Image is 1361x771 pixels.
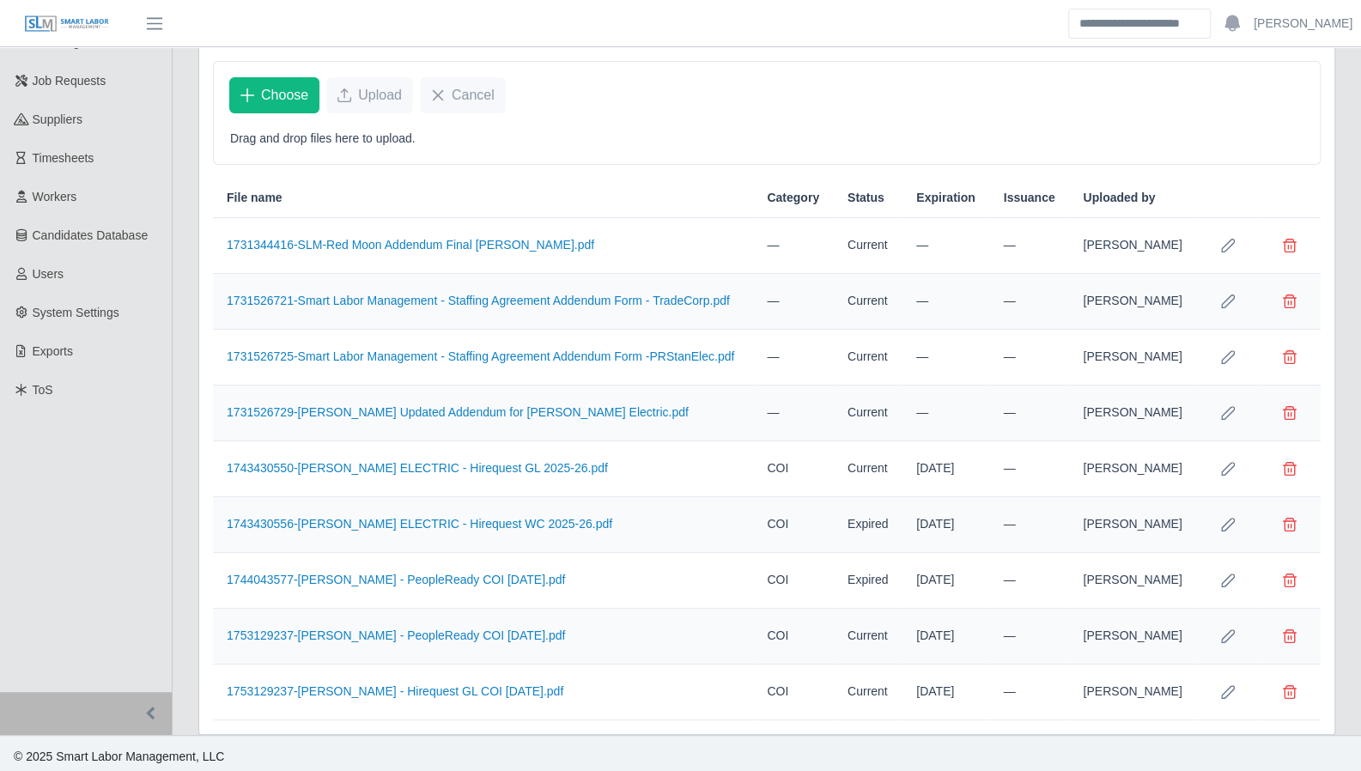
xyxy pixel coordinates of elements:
a: 1753129237-[PERSON_NAME] - PeopleReady COI [DATE].pdf [227,628,565,642]
a: 1743430556-[PERSON_NAME] ELECTRIC - Hirequest WC 2025-26.pdf [227,517,612,531]
td: — [753,274,834,330]
td: — [902,330,989,385]
td: — [753,385,834,441]
a: 1731344416-SLM-Red Moon Addendum Final [PERSON_NAME].pdf [227,238,594,252]
span: Candidates Database [33,228,149,242]
input: Search [1068,9,1211,39]
td: [DATE] [902,441,989,497]
span: Workers [33,190,77,203]
button: Delete file [1273,619,1307,653]
td: — [990,330,1070,385]
td: COI [753,553,834,609]
a: 1743430550-[PERSON_NAME] ELECTRIC - Hirequest GL 2025-26.pdf [227,461,608,475]
a: 1731526729-[PERSON_NAME] Updated Addendum for [PERSON_NAME] Electric.pdf [227,405,689,419]
td: Current [834,330,902,385]
span: Status [848,189,884,207]
span: Suppliers [33,112,82,126]
td: COI [753,497,834,553]
td: — [902,274,989,330]
td: — [902,218,989,274]
td: — [990,274,1070,330]
span: Expiration [916,189,975,207]
span: © 2025 Smart Labor Management, LLC [14,750,224,763]
button: Row Edit [1211,396,1245,430]
td: — [990,665,1070,720]
button: Delete file [1273,675,1307,709]
span: Users [33,267,64,281]
td: [PERSON_NAME] [1069,330,1197,385]
img: SLM Logo [24,15,110,33]
td: — [990,497,1070,553]
td: [DATE] [902,497,989,553]
td: [PERSON_NAME] [1069,609,1197,665]
a: 1753129237-[PERSON_NAME] - Hirequest GL COI [DATE].pdf [227,684,563,698]
td: Current [834,274,902,330]
button: Row Edit [1211,619,1245,653]
button: Row Edit [1211,507,1245,542]
span: Exports [33,344,73,358]
td: — [990,553,1070,609]
button: Delete file [1273,563,1307,598]
td: [PERSON_NAME] [1069,497,1197,553]
td: [PERSON_NAME] [1069,274,1197,330]
button: Delete file [1273,452,1307,486]
button: Cancel [420,77,506,113]
td: [PERSON_NAME] [1069,218,1197,274]
td: — [902,385,989,441]
a: 1731526725-Smart Labor Management - Staffing Agreement Addendum Form -PRStanElec.pdf [227,349,734,363]
span: ToS [33,383,53,397]
span: System Settings [33,306,119,319]
button: Delete file [1273,340,1307,374]
a: [PERSON_NAME] [1254,15,1352,33]
td: — [990,218,1070,274]
td: [PERSON_NAME] [1069,553,1197,609]
span: Upload [358,85,402,106]
td: — [990,385,1070,441]
button: Row Edit [1211,563,1245,598]
button: Row Edit [1211,675,1245,709]
button: Delete file [1273,507,1307,542]
span: Timesheets [33,151,94,165]
span: Category [767,189,819,207]
td: Current [834,665,902,720]
a: 1731526721-Smart Labor Management - Staffing Agreement Addendum Form - TradeCorp.pdf [227,294,730,307]
td: Current [834,441,902,497]
td: [PERSON_NAME] [1069,665,1197,720]
td: Current [834,385,902,441]
td: COI [753,441,834,497]
button: Row Edit [1211,284,1245,319]
button: Delete file [1273,228,1307,263]
td: — [753,330,834,385]
button: Choose [229,77,319,113]
button: Row Edit [1211,228,1245,263]
td: [PERSON_NAME] [1069,441,1197,497]
td: Current [834,609,902,665]
td: — [990,609,1070,665]
span: File name [227,189,283,207]
a: 1744043577-[PERSON_NAME] - PeopleReady COI [DATE].pdf [227,573,565,586]
td: COI [753,609,834,665]
td: [DATE] [902,553,989,609]
td: Expired [834,553,902,609]
button: Delete file [1273,396,1307,430]
span: Choose [261,85,308,106]
span: Issuance [1004,189,1055,207]
td: [DATE] [902,665,989,720]
span: Job Requests [33,74,106,88]
button: Row Edit [1211,452,1245,486]
td: Expired [834,497,902,553]
p: Drag and drop files here to upload. [230,130,1303,148]
td: — [990,441,1070,497]
td: [PERSON_NAME] [1069,385,1197,441]
button: Row Edit [1211,340,1245,374]
td: COI [753,665,834,720]
td: Current [834,218,902,274]
td: — [753,218,834,274]
span: Cancel [452,85,495,106]
td: [DATE] [902,609,989,665]
button: Delete file [1273,284,1307,319]
span: Uploaded by [1083,189,1155,207]
button: Upload [326,77,413,113]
